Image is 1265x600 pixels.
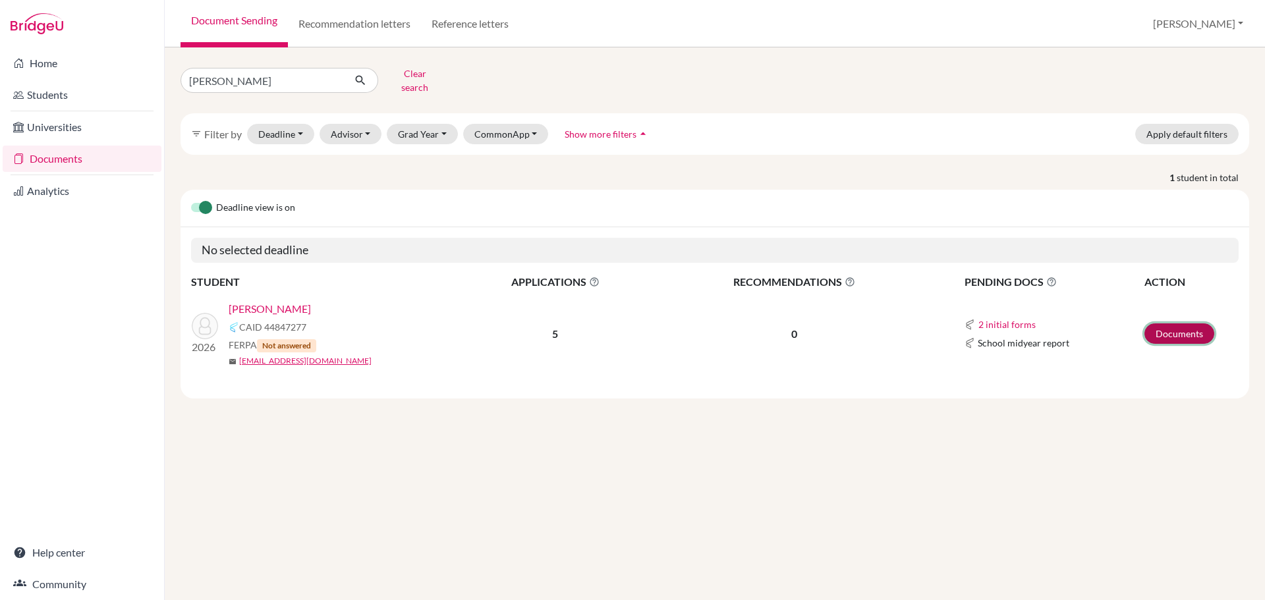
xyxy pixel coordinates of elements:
[1135,124,1239,144] button: Apply default filters
[965,319,975,330] img: Common App logo
[229,301,311,317] a: [PERSON_NAME]
[378,63,451,97] button: Clear search
[1144,273,1239,290] th: ACTION
[552,327,558,340] b: 5
[565,128,636,140] span: Show more filters
[192,339,218,355] p: 2026
[965,338,975,348] img: Common App logo
[191,238,1239,263] h5: No selected deadline
[1147,11,1249,36] button: [PERSON_NAME]
[657,326,932,342] p: 0
[553,124,661,144] button: Show more filtersarrow_drop_up
[978,317,1036,332] button: 2 initial forms
[3,114,161,140] a: Universities
[229,358,237,366] span: mail
[239,355,372,367] a: [EMAIL_ADDRESS][DOMAIN_NAME]
[3,146,161,172] a: Documents
[1144,323,1214,344] a: Documents
[216,200,295,216] span: Deadline view is on
[247,124,314,144] button: Deadline
[1177,171,1249,184] span: student in total
[387,124,458,144] button: Grad Year
[257,339,316,352] span: Not answered
[229,322,239,333] img: Common App logo
[320,124,382,144] button: Advisor
[3,539,161,566] a: Help center
[191,273,455,290] th: STUDENT
[191,128,202,139] i: filter_list
[239,320,306,334] span: CAID 44847277
[455,274,656,290] span: APPLICATIONS
[3,50,161,76] a: Home
[3,178,161,204] a: Analytics
[204,128,242,140] span: Filter by
[1169,171,1177,184] strong: 1
[636,127,650,140] i: arrow_drop_up
[181,68,344,93] input: Find student by name...
[3,82,161,108] a: Students
[11,13,63,34] img: Bridge-U
[978,336,1069,350] span: School midyear report
[192,313,218,339] img: Moreno, Alexander
[657,274,932,290] span: RECOMMENDATIONS
[3,571,161,597] a: Community
[463,124,549,144] button: CommonApp
[229,338,316,352] span: FERPA
[965,274,1143,290] span: PENDING DOCS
